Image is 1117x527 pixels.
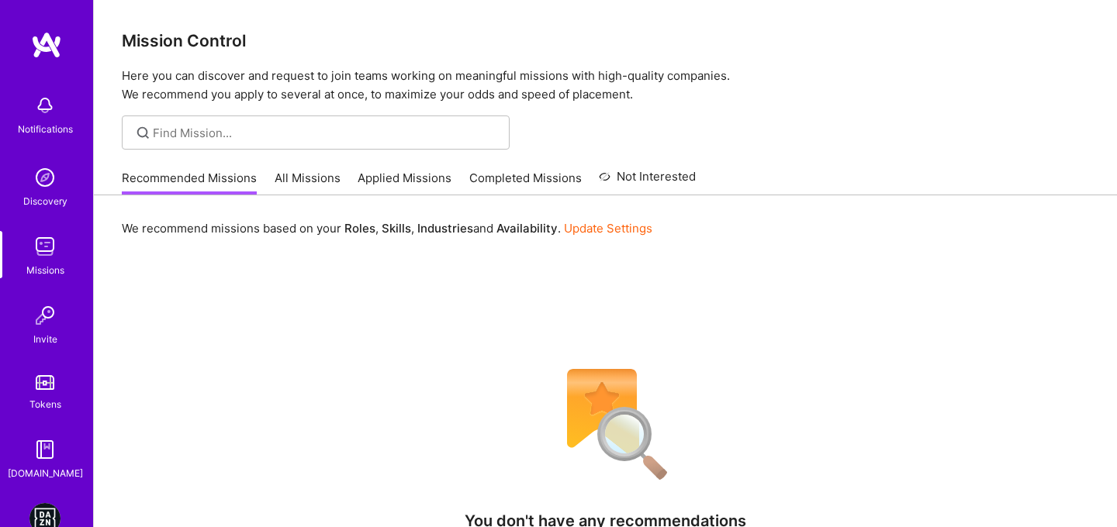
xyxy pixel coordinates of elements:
[29,231,61,262] img: teamwork
[26,262,64,278] div: Missions
[36,375,54,390] img: tokens
[122,220,652,236] p: We recommend missions based on your , , and .
[29,162,61,193] img: discovery
[134,124,152,142] i: icon SearchGrey
[31,31,62,59] img: logo
[564,221,652,236] a: Update Settings
[275,170,341,195] a: All Missions
[382,221,411,236] b: Skills
[33,331,57,347] div: Invite
[469,170,582,195] a: Completed Missions
[417,221,473,236] b: Industries
[29,300,61,331] img: Invite
[540,359,672,491] img: No Results
[29,90,61,121] img: bell
[29,434,61,465] img: guide book
[8,465,83,481] div: [DOMAIN_NAME]
[153,125,498,141] input: Find Mission...
[358,170,451,195] a: Applied Missions
[122,67,1089,104] p: Here you can discover and request to join teams working on meaningful missions with high-quality ...
[599,167,696,195] a: Not Interested
[29,396,61,412] div: Tokens
[23,193,67,209] div: Discovery
[18,121,73,137] div: Notifications
[344,221,375,236] b: Roles
[122,170,257,195] a: Recommended Missions
[122,31,1089,50] h3: Mission Control
[496,221,558,236] b: Availability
